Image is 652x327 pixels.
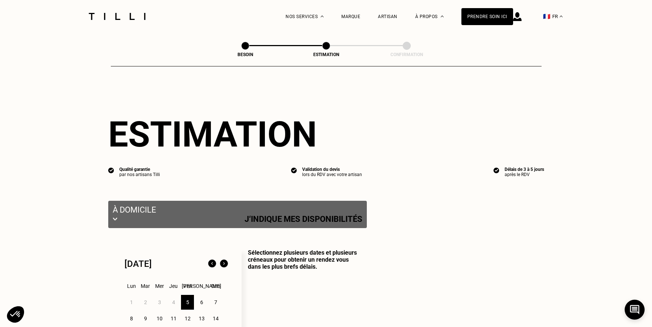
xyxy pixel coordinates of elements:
[206,258,218,270] img: Mois précédent
[119,172,160,177] div: par nos artisans Tilli
[167,311,180,326] div: 11
[245,214,362,224] p: J‘indique mes disponibilités
[181,295,194,310] div: 5
[113,205,362,214] p: À domicile
[302,172,362,177] div: lors du RDV avec votre artisan
[119,167,160,172] div: Qualité garantie
[494,167,499,173] img: icon list info
[181,311,194,326] div: 12
[370,52,444,57] div: Confirmation
[86,13,148,20] img: Logo du service de couturière Tilli
[513,12,522,21] img: icône connexion
[560,16,563,17] img: menu déroulant
[153,311,166,326] div: 10
[139,311,152,326] div: 9
[218,258,230,270] img: Mois suivant
[108,167,114,173] img: icon list info
[341,14,360,19] a: Marque
[461,8,513,25] a: Prendre soin ici
[113,214,117,224] img: svg+xml;base64,PHN2ZyB3aWR0aD0iMjIiIGhlaWdodD0iMTEiIHZpZXdCb3g9IjAgMCAyMiAxMSIgZmlsbD0ibm9uZSIgeG...
[505,167,544,172] div: Délais de 3 à 5 jours
[208,52,282,57] div: Besoin
[378,14,397,19] a: Artisan
[125,311,138,326] div: 8
[505,172,544,177] div: après le RDV
[195,295,208,310] div: 6
[289,52,363,57] div: Estimation
[543,13,550,20] span: 🇫🇷
[302,167,362,172] div: Validation du devis
[195,311,208,326] div: 13
[209,295,222,310] div: 7
[441,16,444,17] img: Menu déroulant à propos
[291,167,297,173] img: icon list info
[108,114,544,155] div: Estimation
[124,259,152,269] div: [DATE]
[209,311,222,326] div: 14
[321,16,324,17] img: Menu déroulant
